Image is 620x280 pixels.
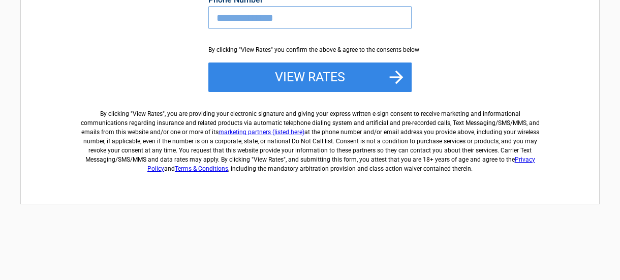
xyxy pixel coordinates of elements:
span: View Rates [133,110,163,117]
button: View Rates [208,63,412,92]
a: Terms & Conditions [175,165,228,172]
label: By clicking " ", you are providing your electronic signature and giving your express written e-si... [77,101,543,173]
a: marketing partners (listed here) [219,129,304,136]
div: By clicking "View Rates" you confirm the above & agree to the consents below [208,45,412,54]
a: Privacy Policy [147,156,535,172]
